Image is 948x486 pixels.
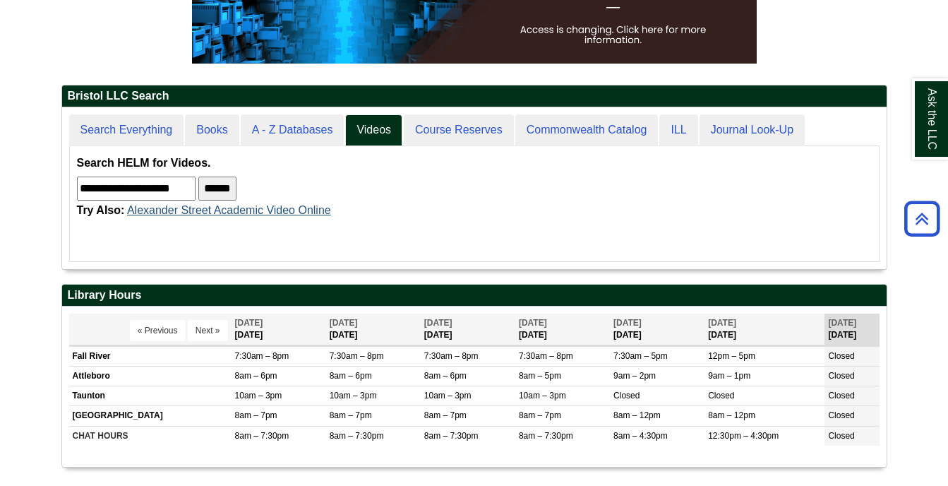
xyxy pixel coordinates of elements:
[424,351,479,361] span: 7:30am – 8pm
[899,209,944,228] a: Back to Top
[69,347,232,367] td: Fall River
[708,318,736,328] span: [DATE]
[235,371,277,381] span: 8am – 6pm
[424,410,467,420] span: 8am – 7pm
[708,431,779,441] span: 12:30pm – 4:30pm
[708,410,755,420] span: 8am – 12pm
[235,431,289,441] span: 8am – 7:30pm
[824,314,879,345] th: [DATE]
[828,351,854,361] span: Closed
[69,406,232,426] td: [GEOGRAPHIC_DATA]
[519,410,561,420] span: 8am – 7pm
[77,204,125,216] strong: Try Also:
[241,114,344,146] a: A - Z Databases
[326,314,421,345] th: [DATE]
[69,367,232,386] td: Attleboro
[424,318,452,328] span: [DATE]
[330,410,372,420] span: 8am – 7pm
[235,318,263,328] span: [DATE]
[62,285,887,307] h2: Library Hours
[235,351,289,361] span: 7:30am – 8pm
[235,410,277,420] span: 8am – 7pm
[519,391,566,401] span: 10am – 3pm
[330,351,384,361] span: 7:30am – 8pm
[519,351,573,361] span: 7:30am – 8pm
[127,204,331,216] a: Alexander Street Academic Video Online
[62,85,887,107] h2: Bristol LLC Search
[421,314,515,345] th: [DATE]
[69,426,232,446] td: CHAT HOURS
[613,318,642,328] span: [DATE]
[69,114,184,146] a: Search Everything
[613,391,640,401] span: Closed
[708,391,734,401] span: Closed
[708,351,755,361] span: 12pm – 5pm
[515,114,659,146] a: Commonwealth Catalog
[130,320,186,341] button: « Previous
[515,314,610,345] th: [DATE]
[708,371,750,381] span: 9am – 1pm
[610,314,704,345] th: [DATE]
[424,431,479,441] span: 8am – 7:30pm
[404,114,514,146] a: Course Reserves
[613,371,656,381] span: 9am – 2pm
[613,410,661,420] span: 8am – 12pm
[69,386,232,406] td: Taunton
[345,114,402,146] a: Videos
[235,391,282,401] span: 10am – 3pm
[828,410,854,420] span: Closed
[330,391,377,401] span: 10am – 3pm
[613,431,668,441] span: 8am – 4:30pm
[613,351,668,361] span: 7:30am – 5pm
[330,431,384,441] span: 8am – 7:30pm
[828,371,854,381] span: Closed
[704,314,824,345] th: [DATE]
[659,114,697,146] a: ILL
[700,114,805,146] a: Journal Look-Up
[519,431,573,441] span: 8am – 7:30pm
[424,391,472,401] span: 10am – 3pm
[519,318,547,328] span: [DATE]
[185,114,239,146] a: Books
[77,153,211,173] label: Search HELM for Videos.
[828,431,854,441] span: Closed
[330,318,358,328] span: [DATE]
[330,371,372,381] span: 8am – 6pm
[828,391,854,401] span: Closed
[188,320,228,341] button: Next »
[519,371,561,381] span: 8am – 5pm
[424,371,467,381] span: 8am – 6pm
[828,318,856,328] span: [DATE]
[232,314,326,345] th: [DATE]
